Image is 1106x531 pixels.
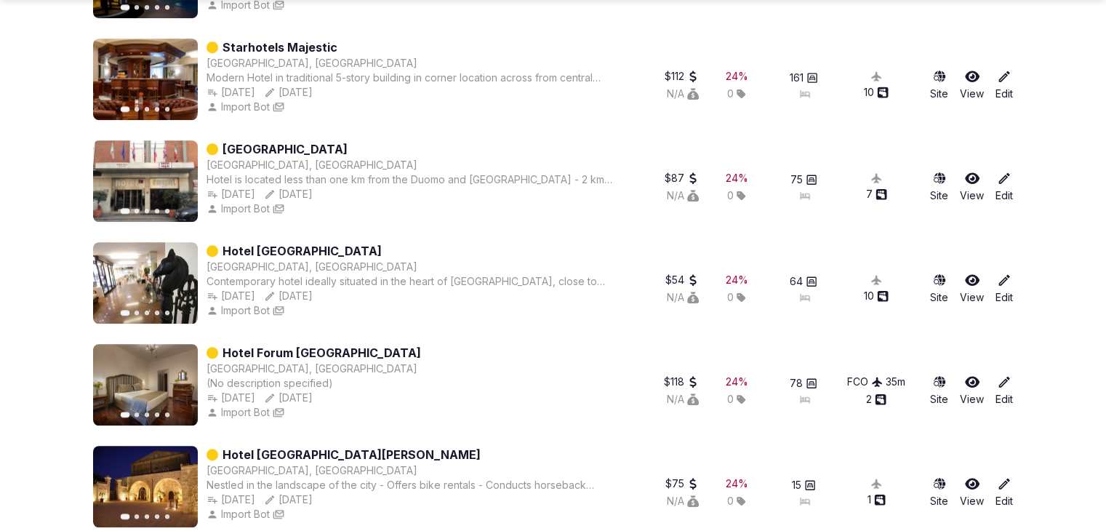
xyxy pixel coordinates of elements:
button: N/A [667,87,699,101]
button: Go to slide 1 [121,208,130,214]
button: 2 [866,392,886,407]
div: [DATE] [207,289,255,303]
button: [GEOGRAPHIC_DATA], [GEOGRAPHIC_DATA] [207,56,417,71]
button: Import Bot [207,100,270,114]
div: 24 % [726,69,748,84]
button: 35m [886,375,905,389]
div: $118 [664,375,699,389]
button: Go to slide 5 [165,514,169,519]
a: Starhotels Majestic [223,39,337,56]
button: N/A [667,290,699,305]
a: Hotel Forum [GEOGRAPHIC_DATA] [223,344,421,362]
a: Hotel [GEOGRAPHIC_DATA] [223,242,382,260]
div: (No description specified) [207,376,421,391]
span: Import Bot [221,507,270,522]
button: Import Bot [207,303,270,318]
button: $75 [665,476,699,491]
span: 75 [790,172,803,187]
button: Go to slide 5 [165,209,169,213]
div: 24 % [726,476,748,491]
button: 10 [864,289,889,303]
button: 1 [867,492,886,507]
button: Go to slide 5 [165,412,169,417]
span: Import Bot [221,405,270,420]
span: Import Bot [221,303,270,318]
div: 24 % [726,375,748,389]
span: 0 [727,290,734,305]
div: Modern Hotel in traditional 5-story building in corner location across from central train station... [207,71,614,85]
button: 24% [726,375,748,389]
button: [DATE] [264,187,313,201]
button: $87 [665,171,699,185]
div: 24 % [726,171,748,185]
button: 24% [726,476,748,491]
a: View [960,273,984,305]
span: 15 [792,478,801,492]
button: [DATE] [264,391,313,405]
button: Go to slide 1 [121,106,130,112]
button: [DATE] [264,289,313,303]
a: View [960,375,984,407]
button: Go to slide 3 [145,209,149,213]
button: Go to slide 2 [135,412,139,417]
span: 161 [790,71,804,85]
button: Go to slide 5 [165,311,169,315]
a: View [960,476,984,508]
button: 10 [864,85,889,100]
button: 24% [726,171,748,185]
a: [GEOGRAPHIC_DATA] [223,140,348,158]
button: Go to slide 3 [145,514,149,519]
a: Site [930,476,948,508]
span: Import Bot [221,201,270,216]
div: N/A [667,494,699,508]
button: Go to slide 2 [135,311,139,315]
img: Featured image for Hotel Casato Licitra [93,446,198,527]
button: [GEOGRAPHIC_DATA], [GEOGRAPHIC_DATA] [207,158,417,172]
a: Site [930,273,948,305]
button: Site [930,69,948,101]
button: [GEOGRAPHIC_DATA], [GEOGRAPHIC_DATA] [207,362,417,376]
a: Site [930,171,948,203]
button: [DATE] [207,492,255,507]
button: FCO [847,375,883,389]
span: 78 [790,376,803,391]
a: Site [930,375,948,407]
button: Go to slide 2 [135,209,139,213]
img: Featured image for Hotel Royal Torino [93,140,198,222]
div: 35 m [886,375,905,389]
a: Edit [995,273,1013,305]
button: Go to slide 2 [135,107,139,111]
button: 64 [790,274,817,289]
button: Go to slide 1 [121,514,130,519]
button: Import Bot [207,507,270,522]
a: Edit [995,69,1013,101]
div: [DATE] [207,391,255,405]
button: Go to slide 3 [145,311,149,315]
button: 75 [790,172,817,187]
button: N/A [667,188,699,203]
span: 0 [727,188,734,203]
button: $112 [665,69,699,84]
button: Go to slide 3 [145,412,149,417]
button: [GEOGRAPHIC_DATA], [GEOGRAPHIC_DATA] [207,463,417,478]
button: [DATE] [207,85,255,100]
button: [DATE] [207,187,255,201]
div: 7 [866,187,887,201]
button: Go to slide 4 [155,514,159,519]
img: Featured image for Starhotels Majestic [93,39,198,120]
button: [DATE] [264,85,313,100]
button: Go to slide 4 [155,311,159,315]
